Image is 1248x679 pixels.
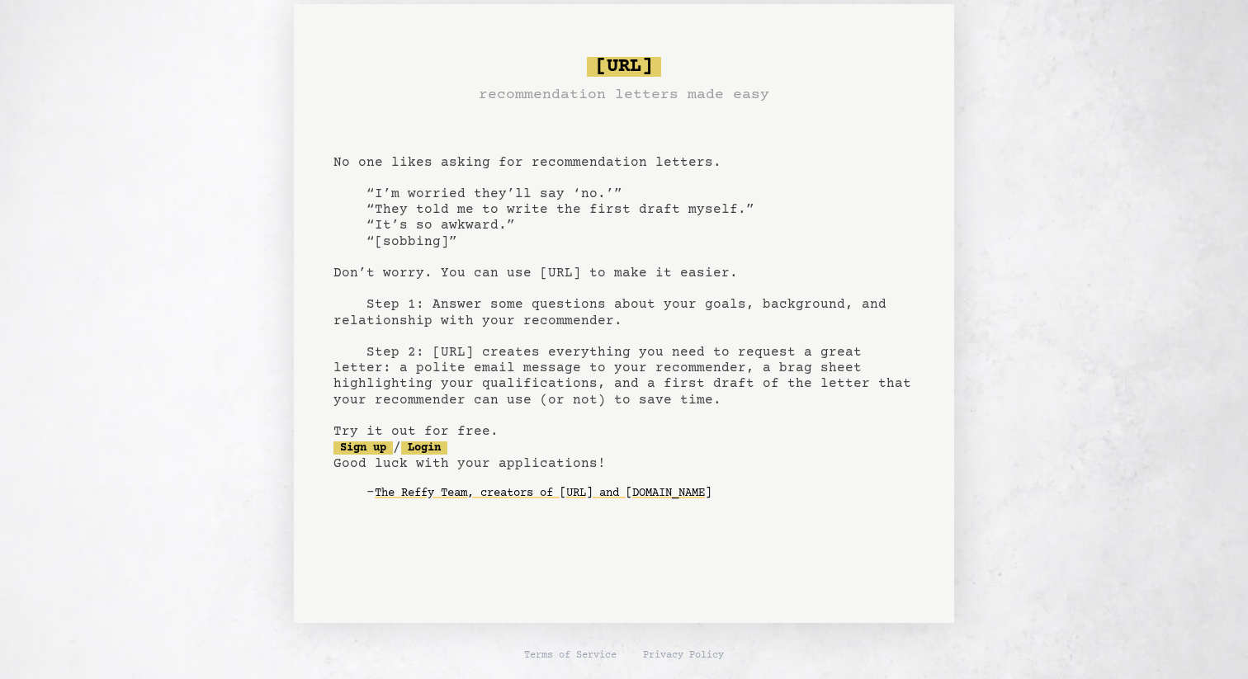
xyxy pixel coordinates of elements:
div: - [366,485,915,502]
span: [URL] [587,57,661,77]
h3: recommendation letters made easy [479,83,769,106]
a: The Reffy Team, creators of [URL] and [DOMAIN_NAME] [375,480,711,507]
a: Privacy Policy [643,649,724,662]
a: Login [401,441,447,455]
a: Terms of Service [524,649,617,662]
a: Sign up [333,441,393,455]
pre: No one likes asking for recommendation letters. “I’m worried they’ll say ‘no.’” “They told me to ... [333,50,915,534]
